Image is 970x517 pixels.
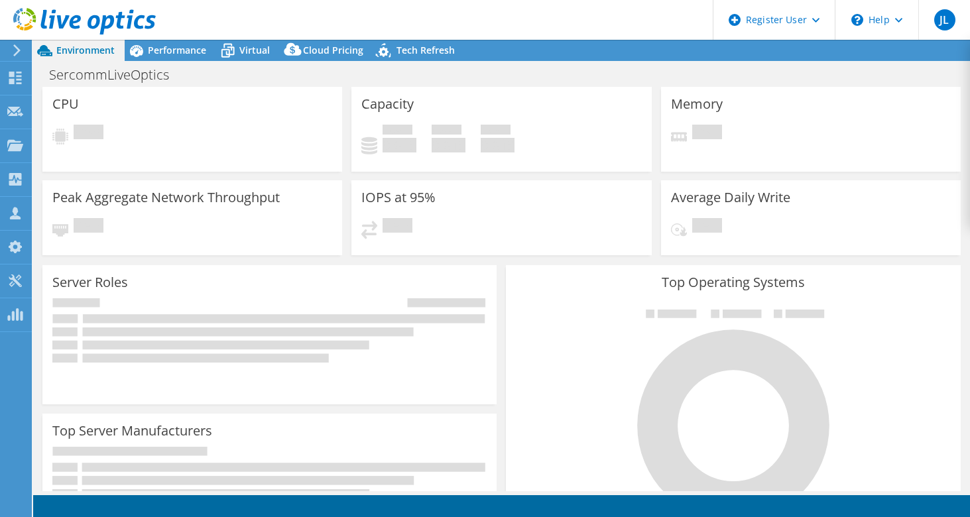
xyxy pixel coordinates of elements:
[43,68,190,82] h1: SercommLiveOptics
[239,44,270,56] span: Virtual
[56,44,115,56] span: Environment
[671,190,790,205] h3: Average Daily Write
[481,138,515,152] h4: 0 GiB
[74,125,103,143] span: Pending
[692,218,722,236] span: Pending
[383,218,412,236] span: Pending
[516,275,950,290] h3: Top Operating Systems
[361,97,414,111] h3: Capacity
[52,190,280,205] h3: Peak Aggregate Network Throughput
[383,138,416,152] h4: 0 GiB
[148,44,206,56] span: Performance
[851,14,863,26] svg: \n
[671,97,723,111] h3: Memory
[432,125,461,138] span: Free
[396,44,455,56] span: Tech Refresh
[934,9,955,30] span: JL
[74,218,103,236] span: Pending
[692,125,722,143] span: Pending
[383,125,412,138] span: Used
[52,97,79,111] h3: CPU
[303,44,363,56] span: Cloud Pricing
[52,424,212,438] h3: Top Server Manufacturers
[432,138,465,152] h4: 0 GiB
[52,275,128,290] h3: Server Roles
[361,190,436,205] h3: IOPS at 95%
[481,125,511,138] span: Total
